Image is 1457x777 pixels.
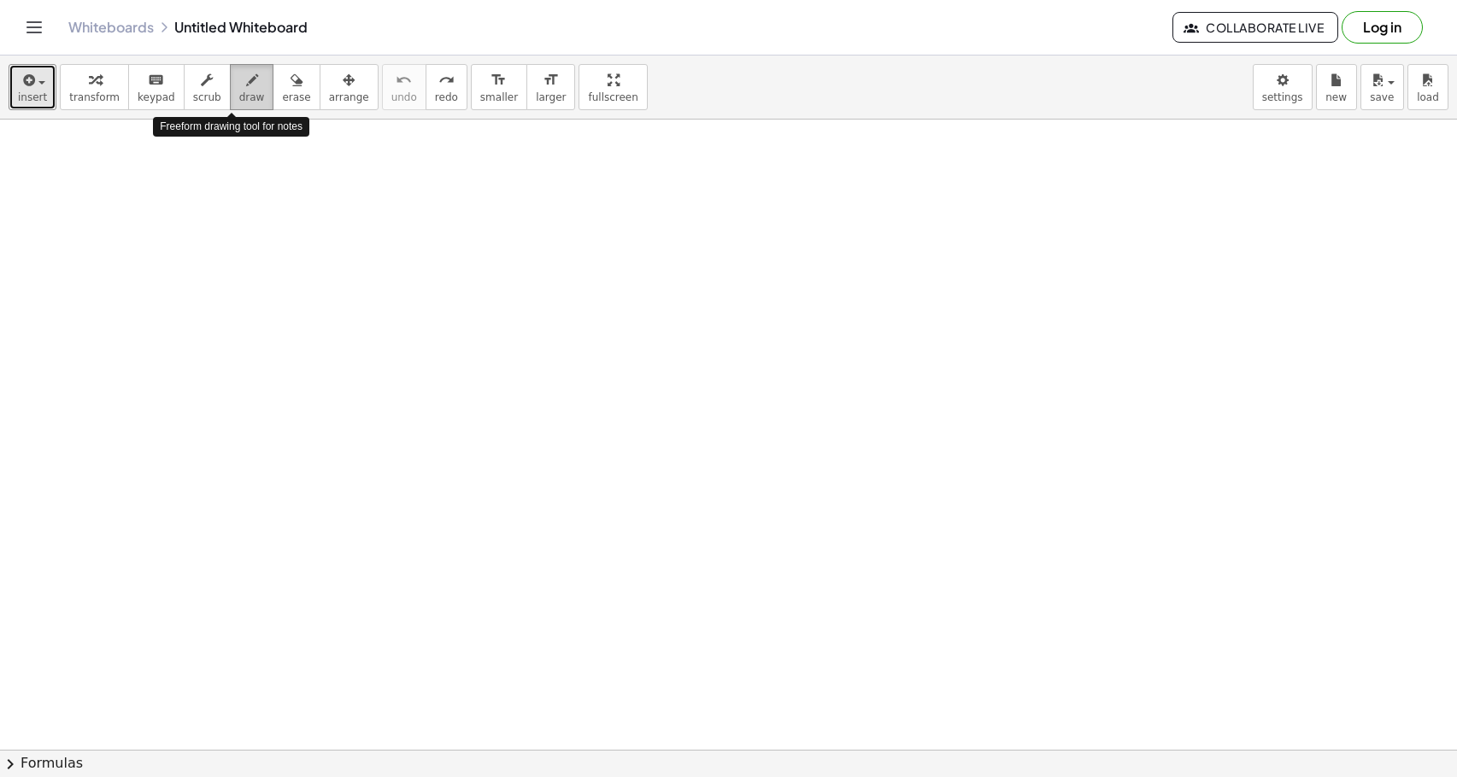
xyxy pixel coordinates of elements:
span: redo [435,91,458,103]
a: Whiteboards [68,19,154,36]
button: keyboardkeypad [128,64,185,110]
span: smaller [480,91,518,103]
span: fullscreen [588,91,637,103]
i: format_size [543,70,559,91]
button: Collaborate Live [1172,12,1338,43]
button: arrange [320,64,379,110]
button: Toggle navigation [21,14,48,41]
button: scrub [184,64,231,110]
span: undo [391,91,417,103]
button: insert [9,64,56,110]
button: fullscreen [579,64,647,110]
button: load [1407,64,1448,110]
button: format_sizesmaller [471,64,527,110]
button: redoredo [426,64,467,110]
button: erase [273,64,320,110]
span: new [1325,91,1347,103]
button: Log in [1342,11,1423,44]
i: redo [438,70,455,91]
span: save [1370,91,1394,103]
span: settings [1262,91,1303,103]
span: arrange [329,91,369,103]
button: transform [60,64,129,110]
button: draw [230,64,274,110]
span: insert [18,91,47,103]
span: Collaborate Live [1187,20,1324,35]
button: save [1360,64,1404,110]
button: undoundo [382,64,426,110]
span: load [1417,91,1439,103]
i: format_size [491,70,507,91]
span: keypad [138,91,175,103]
button: format_sizelarger [526,64,575,110]
span: larger [536,91,566,103]
span: erase [282,91,310,103]
span: scrub [193,91,221,103]
i: keyboard [148,70,164,91]
span: transform [69,91,120,103]
i: undo [396,70,412,91]
button: settings [1253,64,1313,110]
div: Freeform drawing tool for notes [153,117,309,137]
button: new [1316,64,1357,110]
span: draw [239,91,265,103]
